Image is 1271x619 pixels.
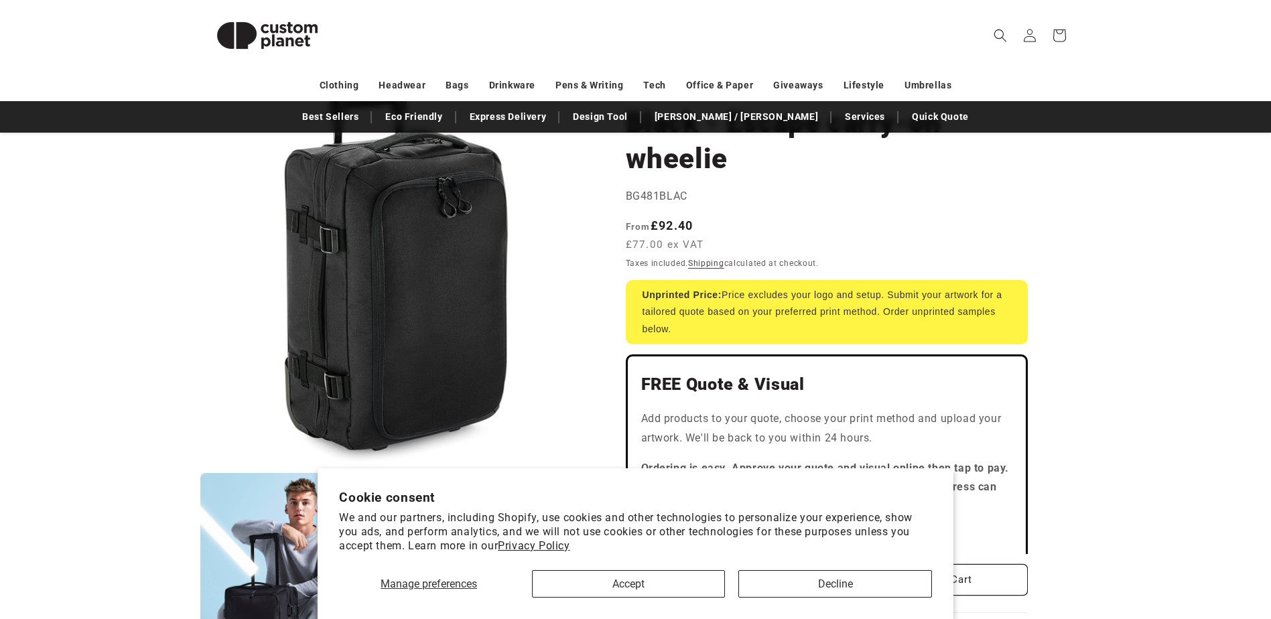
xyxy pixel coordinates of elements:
p: We and our partners, including Shopify, use cookies and other technologies to personalize your ex... [339,511,932,553]
a: Giveaways [773,74,823,97]
button: Manage preferences [339,570,519,598]
a: Shipping [688,259,724,268]
a: Best Sellers [295,105,365,129]
a: Headwear [379,74,425,97]
a: Services [838,105,892,129]
button: Accept [532,570,725,598]
div: Price excludes your logo and setup. Submit your artwork for a tailored quote based on your prefer... [626,280,1028,344]
h2: Cookie consent [339,490,932,505]
a: Pens & Writing [555,74,623,97]
span: £77.00 ex VAT [626,237,704,253]
a: Design Tool [566,105,634,129]
a: Office & Paper [686,74,753,97]
span: Manage preferences [381,577,477,590]
span: From [626,221,651,232]
a: Eco Friendly [379,105,449,129]
h2: FREE Quote & Visual [641,374,1012,395]
strong: Ordering is easy. Approve your quote and visual online then tap to pay. Your order moves straight... [641,462,1010,513]
a: Quick Quote [905,105,976,129]
strong: Unprinted Price: [643,289,722,300]
button: Decline [738,570,931,598]
a: Umbrellas [905,74,951,97]
a: Bags [446,74,468,97]
div: Taxes included. calculated at checkout. [626,257,1028,270]
img: Custom Planet [200,5,334,66]
a: Lifestyle [844,74,884,97]
iframe: Chat Widget [1047,474,1271,619]
a: Clothing [320,74,359,97]
a: Tech [643,74,665,97]
a: Drinkware [489,74,535,97]
a: [PERSON_NAME] / [PERSON_NAME] [648,105,825,129]
span: BG481BLAC [626,190,687,202]
strong: £92.40 [626,218,693,232]
a: Privacy Policy [498,539,570,552]
p: Add products to your quote, choose your print method and upload your artwork. We'll be back to yo... [641,409,1012,448]
a: Express Delivery [463,105,553,129]
h1: Black - Escape carry-on wheelie [626,105,1028,177]
summary: Search [986,21,1015,50]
